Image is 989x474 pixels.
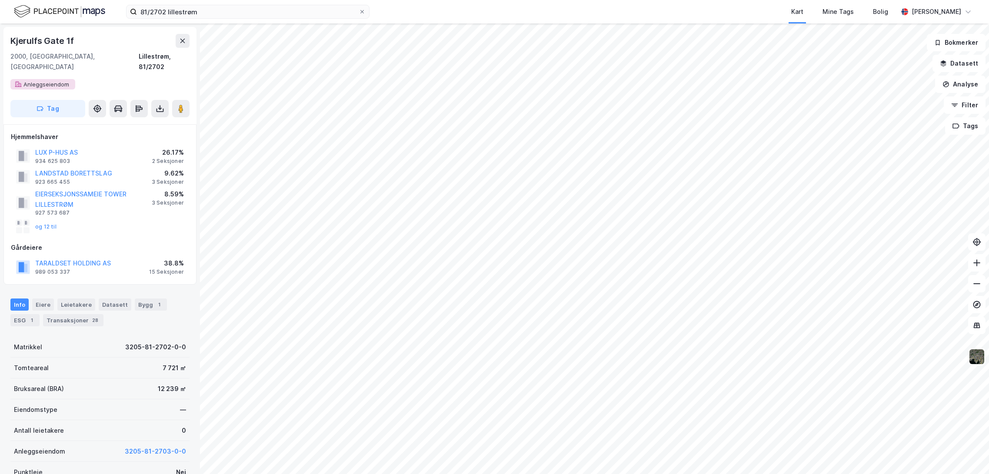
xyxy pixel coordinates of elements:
div: Antall leietakere [14,425,64,436]
div: 989 053 337 [35,268,70,275]
div: 923 665 455 [35,179,70,186]
div: 1 [155,300,163,309]
div: 3 Seksjoner [152,199,184,206]
div: Transaksjoner [43,314,103,326]
div: [PERSON_NAME] [912,7,961,17]
div: Tomteareal [14,363,49,373]
div: Bolig [873,7,888,17]
div: Info [10,298,29,311]
div: 26.17% [152,147,184,158]
div: 1 [27,316,36,325]
div: Gårdeiere [11,242,189,253]
button: 3205-81-2703-0-0 [125,446,186,457]
div: Kontrollprogram for chat [946,432,989,474]
div: Lillestrøm, 81/2702 [139,51,190,72]
div: Leietakere [57,298,95,311]
img: 9k= [969,348,985,365]
button: Tags [945,117,986,135]
div: 927 573 687 [35,209,70,216]
div: Anleggseiendom [14,446,65,457]
button: Bokmerker [927,34,986,51]
div: Kart [791,7,803,17]
div: 934 625 803 [35,158,70,165]
button: Datasett [932,55,986,72]
iframe: Chat Widget [946,432,989,474]
div: Matrikkel [14,342,42,352]
div: 9.62% [152,168,184,179]
div: Bruksareal (BRA) [14,384,64,394]
div: 15 Seksjoner [149,268,184,275]
div: Hjemmelshaver [11,132,189,142]
div: Mine Tags [823,7,854,17]
div: 2 Seksjoner [152,158,184,165]
div: 3 Seksjoner [152,179,184,186]
div: 7 721 ㎡ [163,363,186,373]
div: 0 [182,425,186,436]
input: Søk på adresse, matrikkel, gårdeiere, leietakere eller personer [137,5,359,18]
div: Eiendomstype [14,404,57,415]
div: 28 [90,316,100,325]
img: logo.f888ab2527a4732fd821a326f86c7f29.svg [14,4,105,19]
div: — [180,404,186,415]
div: Bygg [135,298,167,311]
div: 12 239 ㎡ [158,384,186,394]
div: 2000, [GEOGRAPHIC_DATA], [GEOGRAPHIC_DATA] [10,51,139,72]
button: Filter [944,96,986,114]
div: Kjerulfs Gate 1f [10,34,76,48]
div: 8.59% [152,189,184,199]
div: 3205-81-2702-0-0 [125,342,186,352]
div: Eiere [32,298,54,311]
div: Datasett [99,298,131,311]
button: Analyse [935,76,986,93]
div: ESG [10,314,40,326]
button: Tag [10,100,85,117]
div: 38.8% [149,258,184,268]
